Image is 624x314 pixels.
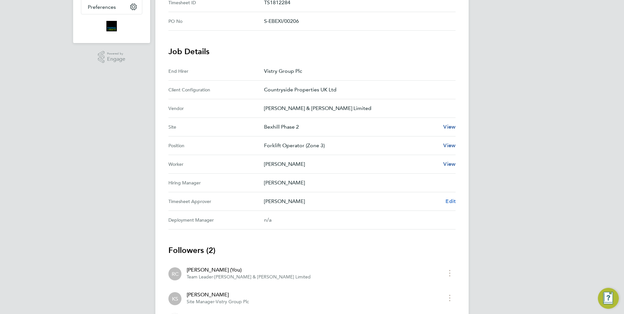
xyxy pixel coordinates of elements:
[172,270,179,277] span: RC
[264,179,450,187] p: [PERSON_NAME]
[445,197,456,205] a: Edit
[168,216,264,224] div: Deployment Manager
[168,179,264,187] div: Hiring Manager
[168,160,264,168] div: Worker
[168,197,264,205] div: Timesheet Approver
[443,160,456,168] a: View
[598,288,619,309] button: Engage Resource Center
[107,56,125,62] span: Engage
[187,291,249,299] div: [PERSON_NAME]
[106,21,117,31] img: bromak-logo-retina.png
[264,142,438,149] p: Forklift Operator (Zone 3)
[443,124,456,130] span: View
[216,299,249,305] span: Vistry Group Plc
[168,123,264,131] div: Site
[264,197,440,205] p: [PERSON_NAME]
[81,21,142,31] a: Go to home page
[445,198,456,204] span: Edit
[264,17,450,25] p: S-EBEXI/00206
[187,266,311,274] div: [PERSON_NAME] (You)
[264,67,450,75] p: Vistry Group Plc
[443,123,456,131] a: View
[264,216,445,224] div: n/a
[264,104,450,112] p: [PERSON_NAME] & [PERSON_NAME] Limited
[168,142,264,149] div: Position
[187,299,214,305] span: Site Manager
[264,160,438,168] p: [PERSON_NAME]
[168,292,181,305] div: Kevin Shannon
[168,104,264,112] div: Vendor
[172,295,178,302] span: KS
[264,86,450,94] p: Countryside Properties UK Ltd
[168,46,456,57] h3: Job Details
[443,142,456,149] span: View
[214,274,311,280] span: [PERSON_NAME] & [PERSON_NAME] Limited
[444,268,456,278] button: timesheet menu
[168,67,264,75] div: End Hirer
[88,4,116,10] span: Preferences
[443,142,456,149] a: View
[264,123,438,131] p: Bexhill Phase 2
[168,267,181,280] div: Robyn Clarke (You)
[187,274,213,280] span: Team Leader
[443,161,456,167] span: View
[168,245,456,256] h3: Followers (2)
[168,86,264,94] div: Client Configuration
[168,17,264,25] div: PO No
[444,293,456,303] button: timesheet menu
[107,51,125,56] span: Powered by
[98,51,126,63] a: Powered byEngage
[214,299,216,305] span: ·
[213,274,214,280] span: ·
